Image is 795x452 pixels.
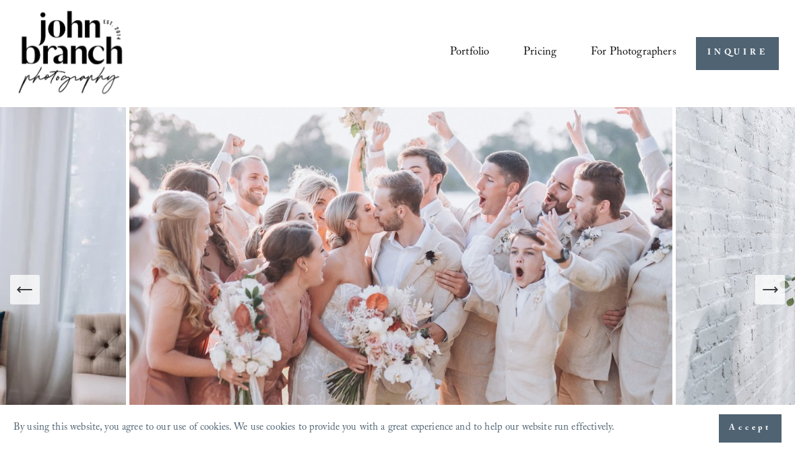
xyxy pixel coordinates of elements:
[696,37,779,70] a: INQUIRE
[13,418,614,439] p: By using this website, you agree to our use of cookies. We use cookies to provide you with a grea...
[10,275,40,304] button: Previous Slide
[719,414,782,443] button: Accept
[729,422,771,435] span: Accept
[450,41,489,65] a: Portfolio
[591,42,676,65] span: For Photographers
[16,8,125,99] img: John Branch IV Photography
[591,41,676,65] a: folder dropdown
[523,41,556,65] a: Pricing
[755,275,785,304] button: Next Slide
